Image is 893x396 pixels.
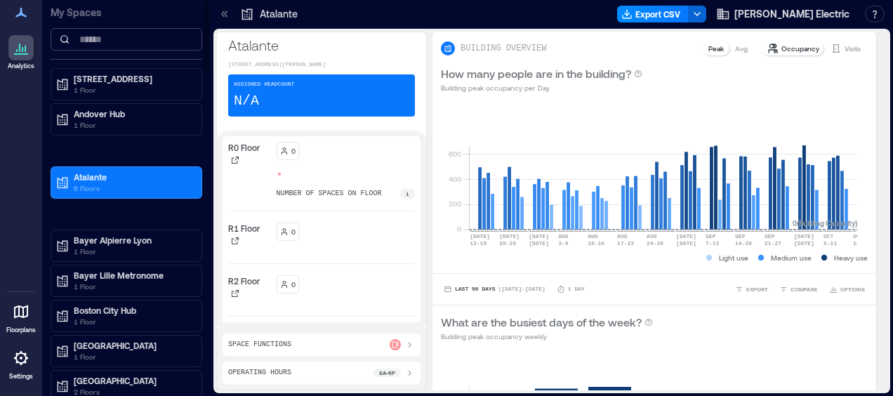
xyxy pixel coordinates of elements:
[441,331,653,342] p: Building peak occupancy weekly
[676,240,696,246] text: [DATE]
[845,43,861,54] p: Visits
[74,270,192,281] p: Bayer Lille Metronome
[529,233,549,239] text: [DATE]
[6,326,36,334] p: Floorplans
[4,31,39,74] a: Analytics
[568,285,585,293] p: 1 Day
[765,233,775,239] text: SEP
[8,62,34,70] p: Analytics
[735,233,746,239] text: SEP
[853,240,870,246] text: 12-18
[228,275,260,286] p: R2 Floor
[74,351,192,362] p: 1 Floor
[499,233,520,239] text: [DATE]
[647,240,663,246] text: 24-30
[794,233,814,239] text: [DATE]
[441,314,642,331] p: What are the busiest days of the week?
[406,190,409,198] p: 1
[708,43,724,54] p: Peak
[617,240,634,246] text: 17-23
[74,84,192,95] p: 1 Floor
[776,282,821,296] button: COMPARE
[234,91,259,111] p: N/A
[558,240,569,246] text: 3-9
[234,80,294,88] p: Assigned Headcount
[291,145,296,157] p: 0
[470,240,487,246] text: 13-19
[51,6,202,20] p: My Spaces
[617,6,689,22] button: Export CSV
[260,7,298,21] p: Atalante
[834,252,868,263] p: Heavy use
[441,82,642,93] p: Building peak occupancy per Day
[823,233,834,239] text: OCT
[74,235,192,246] p: Bayer Alpierre Lyon
[449,175,461,183] tspan: 400
[74,340,192,351] p: [GEOGRAPHIC_DATA]
[676,233,696,239] text: [DATE]
[706,240,719,246] text: 7-13
[379,369,395,377] p: 8a - 6p
[706,233,716,239] text: SEP
[441,282,548,296] button: Last 90 Days |[DATE]-[DATE]
[74,281,192,292] p: 1 Floor
[228,367,291,378] p: Operating Hours
[588,233,598,239] text: AUG
[228,35,415,55] p: Atalante
[617,233,628,239] text: AUG
[74,183,192,194] p: 6 Floors
[732,282,771,296] button: EXPORT
[9,372,33,381] p: Settings
[74,316,192,327] p: 1 Floor
[449,150,461,158] tspan: 600
[228,142,260,153] p: R0 Floor
[277,188,382,199] p: number of spaces on floor
[771,252,812,263] p: Medium use
[441,65,631,82] p: How many people are in the building?
[840,285,865,293] span: OPTIONS
[826,282,868,296] button: OPTIONS
[228,223,260,234] p: R1 Floor
[461,43,546,54] p: BUILDING OVERVIEW
[74,375,192,386] p: [GEOGRAPHIC_DATA]
[588,240,604,246] text: 10-16
[228,60,415,69] p: [STREET_ADDRESS][PERSON_NAME]
[74,108,192,119] p: Andover Hub
[735,43,748,54] p: Avg
[449,199,461,208] tspan: 200
[499,240,516,246] text: 20-26
[4,341,38,385] a: Settings
[74,73,192,84] p: [STREET_ADDRESS]
[470,233,490,239] text: [DATE]
[719,252,748,263] p: Light use
[74,171,192,183] p: Atalante
[2,295,40,338] a: Floorplans
[781,43,819,54] p: Occupancy
[558,233,569,239] text: AUG
[74,119,192,131] p: 1 Floor
[291,226,296,237] p: 0
[746,285,768,293] span: EXPORT
[647,233,657,239] text: AUG
[529,240,549,246] text: [DATE]
[228,339,291,350] p: Space Functions
[794,240,814,246] text: [DATE]
[823,240,837,246] text: 5-11
[734,7,849,21] span: [PERSON_NAME] Electric
[291,279,296,290] p: 0
[791,285,818,293] span: COMPARE
[712,3,854,25] button: [PERSON_NAME] Electric
[74,246,192,257] p: 1 Floor
[735,240,752,246] text: 14-20
[765,240,781,246] text: 21-27
[74,305,192,316] p: Boston City Hub
[457,225,461,233] tspan: 0
[853,233,864,239] text: OCT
